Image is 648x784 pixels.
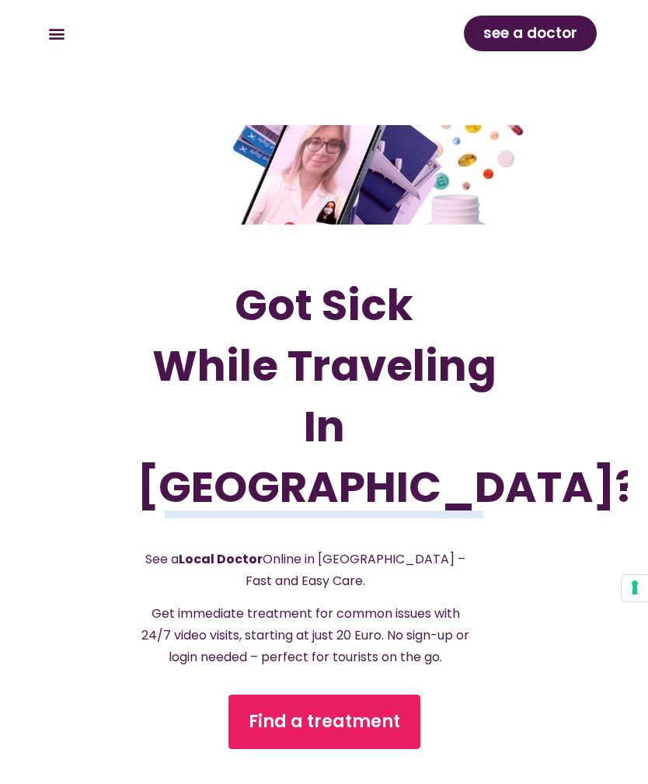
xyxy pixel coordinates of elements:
[145,550,465,590] span: See a Online in [GEOGRAPHIC_DATA] – Fast and Easy Care.
[137,275,511,517] h1: Got Sick While Traveling In [GEOGRAPHIC_DATA]?
[464,16,597,51] a: see a doctor
[249,709,400,734] span: Find a treatment
[483,21,577,46] span: see a doctor
[141,605,469,666] span: Get immediate treatment for common issues with 24/7 video visits, starting at just 20 Euro. No si...
[622,575,648,601] button: Your consent preferences for tracking technologies
[44,21,69,47] div: Menu Toggle
[179,550,263,568] strong: Local Doctor
[228,695,420,749] a: Find a treatment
